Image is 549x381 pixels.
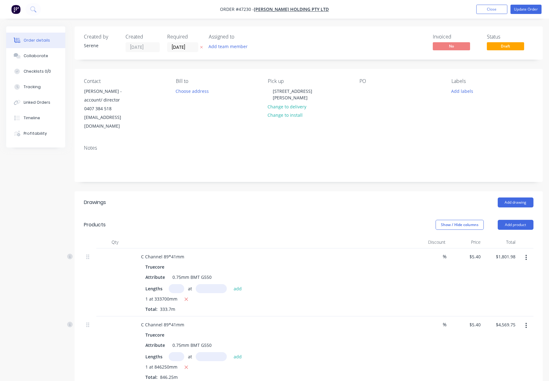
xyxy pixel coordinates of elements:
[24,84,41,90] div: Tracking
[24,53,48,59] div: Collaborate
[84,199,106,206] div: Drawings
[145,374,158,380] span: Total:
[11,5,21,14] img: Factory
[6,79,65,95] button: Tracking
[476,5,507,14] button: Close
[176,78,258,84] div: Bill to
[188,285,192,292] span: at
[433,42,470,50] span: No
[24,38,50,43] div: Order details
[443,321,446,328] span: %
[268,78,350,84] div: Pick up
[167,34,201,40] div: Required
[448,87,477,95] button: Add labels
[451,78,533,84] div: Labels
[188,353,192,360] span: at
[84,34,118,40] div: Created by
[254,7,329,12] a: [PERSON_NAME] Holding Pty Ltd
[145,330,167,339] div: Truecore
[413,236,448,248] div: Discount
[24,100,50,105] div: Linked Orders
[172,87,212,95] button: Choose address
[498,197,533,207] button: Add drawing
[136,320,189,329] div: C Channel 89*41mm
[487,34,533,40] div: Status
[231,352,245,361] button: add
[24,69,51,74] div: Checklists 0/0
[487,42,524,50] span: Draft
[220,7,254,12] span: Order #47230 -
[158,374,180,380] span: 846.25m
[145,364,177,371] span: 1 at 846250mm
[84,78,166,84] div: Contact
[170,273,214,282] div: 0.75mm BMT G550
[143,341,167,350] div: Attribute
[84,104,136,113] div: 0407 384 518
[84,113,136,130] div: [EMAIL_ADDRESS][DOMAIN_NAME]
[268,87,350,102] div: [STREET_ADDRESS][PERSON_NAME]
[448,236,483,248] div: Price
[136,252,189,261] div: C Channel 89*41mm
[443,253,446,260] span: %
[433,34,479,40] div: Invoiced
[84,42,118,49] div: Serene
[6,95,65,110] button: Linked Orders
[145,306,158,312] span: Total:
[143,273,167,282] div: Attribute
[264,102,309,111] button: Change to delivery
[126,34,160,40] div: Created
[145,353,162,360] span: Lengths
[84,145,533,151] div: Notes
[158,306,178,312] span: 333.7m
[510,5,542,14] button: Update Order
[79,87,141,131] div: [PERSON_NAME] - account/ director0407 384 518[EMAIL_ADDRESS][DOMAIN_NAME]
[84,221,106,229] div: Products
[145,296,177,303] span: 1 at 333700mm
[145,285,162,292] span: Lengths
[84,87,136,104] div: [PERSON_NAME] - account/ director
[359,78,441,84] div: PO
[6,48,65,64] button: Collaborate
[24,131,47,136] div: Profitability
[24,115,40,121] div: Timeline
[231,284,245,293] button: add
[498,220,533,230] button: Add product
[209,42,251,51] button: Add team member
[6,33,65,48] button: Order details
[209,34,271,40] div: Assigned to
[96,236,134,248] div: Qty
[170,341,214,350] div: 0.75mm BMT G550
[6,126,65,141] button: Profitability
[205,42,251,51] button: Add team member
[6,110,65,126] button: Timeline
[145,262,167,271] div: Truecore
[436,220,484,230] button: Show / Hide columns
[483,236,518,248] div: Total
[264,111,306,119] button: Change to install
[6,64,65,79] button: Checklists 0/0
